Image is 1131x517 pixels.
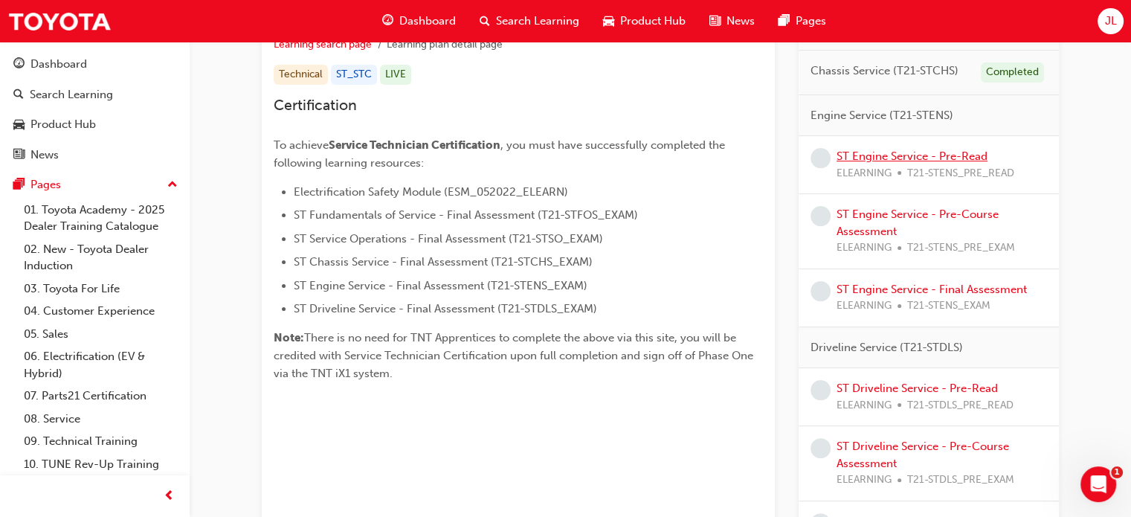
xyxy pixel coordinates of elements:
[6,111,184,138] a: Product Hub
[6,48,184,171] button: DashboardSearch LearningProduct HubNews
[779,12,790,30] span: pages-icon
[387,36,503,54] li: Learning plan detail page
[837,240,892,257] span: ELEARNING
[981,62,1044,83] div: Completed
[370,6,468,36] a: guage-iconDashboard
[837,298,892,315] span: ELEARNING
[7,4,112,38] img: Trak
[382,12,393,30] span: guage-icon
[811,206,831,226] span: learningRecordVerb_NONE-icon
[767,6,838,36] a: pages-iconPages
[811,62,958,80] span: Chassis Service (T21-STCHS)
[603,12,614,30] span: car-icon
[13,58,25,71] span: guage-icon
[294,255,593,269] span: ST Chassis Service - Final Assessment (T21-STCHS_EXAM)
[1104,13,1116,30] span: JL
[811,438,831,458] span: learningRecordVerb_NONE-icon
[837,208,999,238] a: ST Engine Service - Pre-Course Assessment
[709,12,721,30] span: news-icon
[837,440,1009,470] a: ST Driveline Service - Pre-Course Assessment
[837,150,987,163] a: ST Engine Service - Pre-Read
[907,397,1014,414] span: T21-STDLS_PRE_READ
[331,65,377,85] div: ST_STC
[837,283,1027,296] a: ST Engine Service - Final Assessment
[6,141,184,169] a: News
[907,165,1014,182] span: T21-STENS_PRE_READ
[6,171,184,199] button: Pages
[294,279,587,292] span: ST Engine Service - Final Assessment (T21-STENS_EXAM)
[274,138,329,152] span: To achieve
[726,13,755,30] span: News
[274,331,304,344] span: Note:
[811,281,831,301] span: learningRecordVerb_NONE-icon
[274,331,756,380] span: There is no need for TNT Apprentices to complete the above via this site, you will be credited wi...
[837,165,892,182] span: ELEARNING
[1098,8,1124,34] button: JL
[274,138,728,170] span: , you must have successfully completed the following learning resources:
[620,13,686,30] span: Product Hub
[18,300,184,323] a: 04. Customer Experience
[30,56,87,73] div: Dashboard
[13,89,24,102] span: search-icon
[18,408,184,431] a: 08. Service
[811,107,953,124] span: Engine Service (T21-STENS)
[6,51,184,78] a: Dashboard
[18,323,184,346] a: 05. Sales
[164,487,175,506] span: prev-icon
[837,397,892,414] span: ELEARNING
[18,238,184,277] a: 02. New - Toyota Dealer Induction
[30,176,61,193] div: Pages
[18,277,184,301] a: 03. Toyota For Life
[399,13,456,30] span: Dashboard
[811,380,831,400] span: learningRecordVerb_NONE-icon
[468,6,591,36] a: search-iconSearch Learning
[496,13,579,30] span: Search Learning
[18,199,184,238] a: 01. Toyota Academy - 2025 Dealer Training Catalogue
[18,453,184,476] a: 10. TUNE Rev-Up Training
[697,6,767,36] a: news-iconNews
[837,472,892,489] span: ELEARNING
[30,116,96,133] div: Product Hub
[380,65,411,85] div: LIVE
[1111,466,1123,478] span: 1
[167,176,178,195] span: up-icon
[837,382,998,395] a: ST Driveline Service - Pre-Read
[811,339,963,356] span: Driveline Service (T21-STDLS)
[591,6,697,36] a: car-iconProduct Hub
[6,81,184,109] a: Search Learning
[907,472,1014,489] span: T21-STDLS_PRE_EXAM
[294,185,568,199] span: Electrification Safety Module (ESM_052022_ELEARN)
[13,118,25,132] span: car-icon
[811,148,831,168] span: learningRecordVerb_NONE-icon
[18,385,184,408] a: 07. Parts21 Certification
[294,232,603,245] span: ST Service Operations - Final Assessment (T21-STSO_EXAM)
[907,298,990,315] span: T21-STENS_EXAM
[294,302,597,315] span: ST Driveline Service - Final Assessment (T21-STDLS_EXAM)
[329,138,500,152] span: Service Technician Certification
[13,179,25,192] span: pages-icon
[13,149,25,162] span: news-icon
[18,430,184,453] a: 09. Technical Training
[274,97,357,114] span: Certification
[294,208,638,222] span: ST Fundamentals of Service - Final Assessment (T21-STFOS_EXAM)
[274,38,372,51] a: Learning search page
[274,65,328,85] div: Technical
[796,13,826,30] span: Pages
[30,147,59,164] div: News
[30,86,113,103] div: Search Learning
[907,240,1015,257] span: T21-STENS_PRE_EXAM
[480,12,490,30] span: search-icon
[1080,466,1116,502] iframe: Intercom live chat
[18,345,184,385] a: 06. Electrification (EV & Hybrid)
